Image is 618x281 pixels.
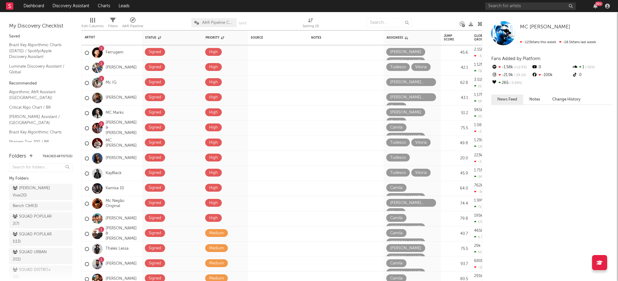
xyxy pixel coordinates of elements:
[9,129,66,136] a: Brazil Key Algorithmic Charts
[390,260,403,267] div: Camila
[209,200,218,207] div: High
[149,169,161,177] div: Signed
[106,50,123,55] a: Ferrugem
[9,63,66,75] a: Luminate Discovery Assistant / Global
[390,230,403,237] div: Camila
[415,139,427,146] div: Vitoria
[108,15,118,33] div: Filters
[474,54,488,58] div: -34.3k
[209,49,218,56] div: High
[106,216,137,221] a: [PERSON_NAME]
[9,42,66,60] a: Brazil Key Algorithmic Charts ([DATE]) / Spotify/Apple Discovery Assistant
[444,79,468,87] div: 62.8
[491,71,531,79] div: -21.9k
[444,94,468,102] div: 43.1
[531,63,572,71] div: 0
[474,190,488,194] div: -30.5k
[149,200,161,207] div: Signed
[209,64,218,71] div: High
[390,103,403,110] div: Camila
[13,203,38,210] div: Bench C&R ( 3 )
[390,79,432,86] div: [PERSON_NAME] [PERSON_NAME]
[149,154,161,161] div: Signed
[387,36,429,40] div: Assignees
[202,21,234,25] span: A&R Pipeline Collaboration
[106,65,137,70] a: [PERSON_NAME]
[508,81,522,85] span: -5.69 %
[209,230,224,237] div: Medium
[149,139,161,146] div: Signed
[209,139,218,146] div: High
[9,23,72,30] div: My Discovery Checklist
[474,175,487,179] div: 34.9k
[415,169,427,177] div: Vitoria
[474,145,483,148] div: 12k
[106,246,129,251] a: Thales Lessa
[303,15,319,33] div: Sorting (3)
[474,34,519,41] div: Global Audio Streams Daily Growth
[390,124,403,131] div: Camila
[444,230,468,238] div: 40.7
[474,235,487,239] div: 6.56k
[390,269,421,276] div: [PERSON_NAME]
[444,34,459,41] div: Jump Score
[474,205,486,209] div: 72.6k
[474,99,486,103] div: 19.2k
[390,254,421,261] div: [PERSON_NAME]
[9,212,72,228] a: SQUAD POPULAR 2(7)
[572,71,612,79] div: 0
[209,215,218,222] div: High
[85,36,130,39] div: Artist
[149,49,161,56] div: Signed
[531,71,572,79] div: -100k
[513,74,526,77] span: -29.1 %
[572,63,612,71] div: 1
[9,33,72,40] div: Saved
[485,2,576,10] input: Search for artists
[474,63,484,67] div: 1.12M
[9,113,66,126] a: [PERSON_NAME] Assistant / [GEOGRAPHIC_DATA]
[546,94,587,104] button: Change History
[13,185,55,199] div: [PERSON_NAME] Viva ( 20 )
[390,49,421,56] div: [PERSON_NAME]
[520,40,596,44] span: -18.5k fans last week
[520,24,570,30] a: MC [PERSON_NAME]
[108,23,118,30] div: Filters
[390,169,406,177] div: Tudesco
[149,245,161,252] div: Signed
[81,15,104,33] div: Edit Columns
[9,139,66,145] a: Shazam Top 200 / BR
[209,154,218,161] div: High
[122,15,143,33] div: A&R Pipeline
[106,226,139,241] a: [PERSON_NAME] & [PERSON_NAME]
[81,23,104,30] div: Edit Columns
[474,123,485,127] div: 1.08M
[444,125,468,132] div: 75.5
[491,63,531,71] div: -1.58k
[209,169,218,177] div: High
[149,94,161,101] div: Signed
[106,186,124,191] a: Kamisa 10
[390,58,421,65] div: [PERSON_NAME]
[106,110,124,116] a: MC Marks
[149,260,161,267] div: Signed
[13,213,55,228] div: SQUAD POPULAR 2 ( 7 )
[474,114,487,118] div: 20.8k
[390,94,432,101] div: [PERSON_NAME] [PERSON_NAME]
[491,94,523,104] button: News Feed
[444,185,468,192] div: 64.0
[474,138,485,142] div: 1.29M
[474,93,484,97] div: 1.17M
[311,36,371,40] div: Notes
[390,209,402,216] div: Vitoria
[149,230,161,237] div: Signed
[209,245,224,252] div: Medium
[303,23,319,30] div: Sorting ( 3 )
[474,168,484,172] div: 1.71M
[444,170,468,177] div: 45.9
[415,64,427,71] div: Vitoria
[149,64,161,71] div: Signed
[474,108,483,112] div: 965k
[595,2,603,6] div: 99 +
[209,184,218,192] div: High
